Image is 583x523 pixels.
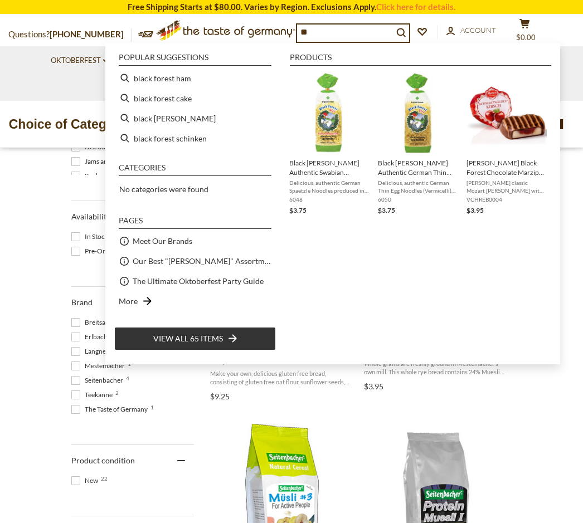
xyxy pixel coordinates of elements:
[115,390,119,395] span: 2
[462,68,551,221] li: Reber Black Forest Chocolate Marzipan Hearts with Cherry Brandy, 1.1 oz.
[467,206,484,214] span: $3.95
[71,346,115,356] span: Langnese
[119,53,271,66] li: Popular suggestions
[378,206,395,214] span: $3.75
[71,232,111,242] span: In Stock
[119,217,271,229] li: Pages
[289,72,369,152] img: Black Forest Girl Authentic Spaetzle
[114,68,276,88] li: black forest ham
[378,72,458,216] a: Black Forest Girl Authentic Thin Egg Noodles VermicelliBlack [PERSON_NAME] Authentic German Thin ...
[114,231,276,251] li: Meet Our Brands
[114,327,276,350] li: View all 65 items
[133,255,271,267] a: Our Best "[PERSON_NAME]" Assortment: 33 Choices For The Grillabend
[289,72,369,216] a: Black Forest Girl Authentic SpaetzleBlack [PERSON_NAME] Authentic Swabian Spaetzle 16 oz.Deliciou...
[364,359,508,377] span: Whole grains are freshly ground in Mestemacher’s own mill. This whole rye bread contains 24% Mues...
[467,195,546,203] span: VCHREB0004
[71,361,128,371] span: Mestemacher
[101,476,108,481] span: 22
[210,392,230,401] span: $9.25
[285,68,373,221] li: Black Forest Girl Authentic Swabian Spaetzle 16 oz.
[71,476,101,486] span: New
[290,53,551,66] li: Products
[133,275,264,287] a: The Ultimate Oktoberfest Party Guide
[378,158,458,177] span: Black [PERSON_NAME] Authentic German Thin Egg Noodles 16 oz.
[71,157,135,167] span: Jams and Honey
[153,333,223,345] span: View all 65 items
[289,195,369,203] span: 6048
[289,206,307,214] span: $3.75
[378,179,458,194] span: Delicious, authentic German Thin Egg Noodles (Vermicelli) or Suppennudeln produced in the heart o...
[119,164,271,176] li: Categories
[119,184,208,194] span: No categories were found
[376,2,455,12] a: Click here for details.
[508,18,541,46] button: $0.00
[373,68,462,221] li: Black Forest Girl Authentic German Thin Egg Noodles 16 oz.
[51,55,108,67] a: Oktoberfest
[50,29,124,39] a: [PHONE_NUMBER]
[150,404,154,410] span: 1
[71,297,93,307] span: Brand
[467,179,546,194] span: [PERSON_NAME] classic Mozart [PERSON_NAME] with a cherry twist. Soft pistachio marzipan truffle, ...
[71,456,135,465] span: Product condition
[446,25,496,37] a: Account
[114,128,276,148] li: black forest schinken
[114,291,276,311] li: More
[114,271,276,291] li: The Ultimate Oktoberfest Party Guide
[460,26,496,35] span: Account
[71,375,127,385] span: Seitenbacher
[71,317,120,328] span: Breitsamer
[128,361,131,366] span: 1
[210,369,354,387] span: Make your own, delicious gluten free bread, consisting of gluten free oat flour, sunflower seeds,...
[114,88,276,108] li: black forest cake
[289,158,369,177] span: Black [PERSON_NAME] Authentic Swabian Spaetzle 16 oz.
[71,171,109,181] span: Kosher
[378,195,458,203] span: 6050
[467,158,546,177] span: [PERSON_NAME] Black Forest Chocolate Marzipan Hearts with [PERSON_NAME], 1.1 oz.
[126,375,129,381] span: 4
[71,404,151,414] span: The Taste of Germany
[71,332,144,342] span: Erlbacher Bio Gold
[71,246,119,256] span: Pre-Order
[105,43,560,364] div: Instant Search Results
[516,33,536,42] span: $0.00
[8,27,132,42] p: Questions?
[71,212,110,221] span: Availability
[114,108,276,128] li: black forest girl
[378,72,458,152] img: Black Forest Girl Authentic Thin Egg Noodles Vermicelli
[364,382,383,391] span: $3.95
[114,251,276,271] li: Our Best "[PERSON_NAME]" Assortment: 33 Choices For The Grillabend
[133,234,192,247] a: Meet Our Brands
[467,72,546,216] a: [PERSON_NAME] Black Forest Chocolate Marzipan Hearts with [PERSON_NAME], 1.1 oz.[PERSON_NAME] cla...
[289,179,369,194] span: Delicious, authentic German Spaetzle Noodles produced in the heart of the [GEOGRAPHIC_DATA]. Perf...
[71,390,116,400] span: Teekanne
